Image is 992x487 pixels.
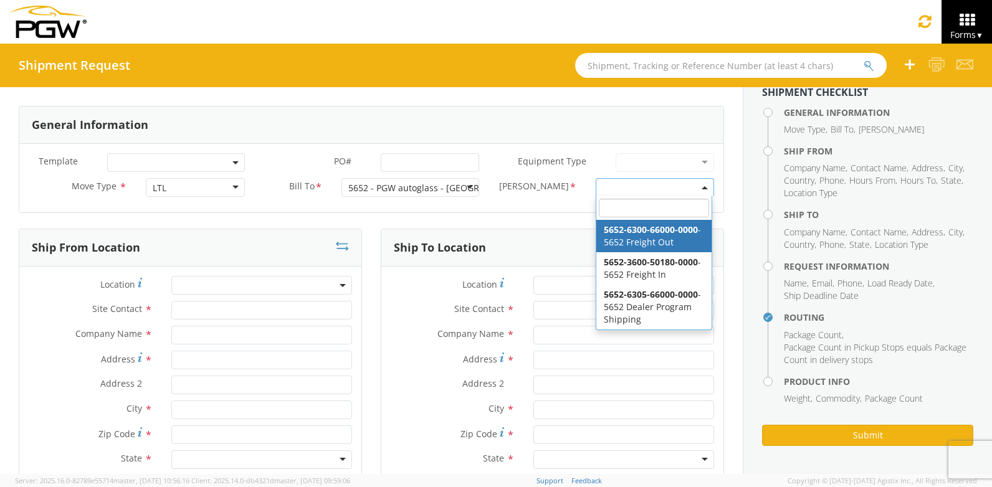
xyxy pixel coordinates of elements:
[348,182,533,194] div: 5652 - PGW autoglass - [GEOGRAPHIC_DATA]
[92,303,142,314] span: Site Contact
[784,174,816,187] li: ,
[831,123,856,136] li: ,
[784,174,814,186] span: Country
[912,162,945,174] li: ,
[784,377,973,386] h4: Product Info
[113,476,189,485] span: master, [DATE] 10:56:16
[867,277,933,289] span: Load Ready Date
[454,303,504,314] span: Site Contact
[784,277,809,290] li: ,
[849,174,897,187] li: ,
[126,402,142,414] span: City
[912,226,943,238] span: Address
[784,392,811,404] span: Weight
[812,277,832,289] span: Email
[518,155,586,167] span: Equipment Type
[851,226,907,238] span: Contact Name
[460,428,497,440] span: Zip Code
[537,476,563,485] a: Support
[101,353,135,365] span: Address
[837,277,864,290] li: ,
[289,180,315,194] span: Bill To
[437,328,504,339] span: Company Name
[948,226,963,238] span: City
[784,162,847,174] li: ,
[784,329,842,341] span: Package Count
[948,162,965,174] li: ,
[859,123,924,135] span: [PERSON_NAME]
[948,226,965,239] li: ,
[462,377,504,389] span: Address 2
[976,30,983,40] span: ▼
[784,162,846,174] span: Company Name
[816,392,860,404] span: Commodity
[849,239,870,250] span: State
[274,476,350,485] span: master, [DATE] 09:59:06
[334,155,351,167] span: PO#
[900,174,938,187] li: ,
[784,313,973,322] h4: Routing
[784,239,814,250] span: Country
[39,155,78,167] span: Template
[604,224,698,235] span: 5652-6300-66000-0000
[100,377,142,389] span: Address 2
[15,476,189,485] span: Server: 2025.16.0-82789e55714
[604,288,698,300] span: 5652-6305-66000-0000
[819,239,844,250] span: Phone
[463,353,497,365] span: Address
[851,226,909,239] li: ,
[784,123,826,135] span: Move Type
[941,174,961,186] span: State
[851,162,907,174] span: Contact Name
[121,452,142,464] span: State
[837,277,862,289] span: Phone
[604,256,698,268] span: 5652-3600-50180-0000
[604,224,701,248] span: - 5652 Freight Out
[849,174,895,186] span: Hours From
[865,392,923,404] span: Package Count
[499,180,569,194] span: Bill Code
[912,162,943,174] span: Address
[941,174,963,187] li: ,
[32,119,148,131] h3: General Information
[784,210,973,219] h4: Ship To
[604,288,701,325] span: - 5652 Dealer Program Shipping
[32,242,140,254] h3: Ship From Location
[571,476,602,485] a: Feedback
[489,402,504,414] span: City
[784,277,807,289] span: Name
[784,392,813,405] li: ,
[950,29,983,40] span: Forms
[784,262,973,271] h4: Request Information
[900,174,936,186] span: Hours To
[784,239,816,251] li: ,
[819,174,844,186] span: Phone
[784,226,847,239] li: ,
[19,59,130,72] h4: Shipment Request
[394,242,486,254] h3: Ship To Location
[72,180,117,192] span: Move Type
[912,226,945,239] li: ,
[100,278,135,290] span: Location
[462,278,497,290] span: Location
[784,123,827,136] li: ,
[819,174,846,187] li: ,
[762,425,973,446] button: Submit
[788,476,977,486] span: Copyright © [DATE]-[DATE] Agistix Inc., All Rights Reserved
[784,226,846,238] span: Company Name
[784,341,966,366] span: Package Count in Pickup Stops equals Package Count in delivery stops
[98,428,135,440] span: Zip Code
[819,239,846,251] li: ,
[153,182,166,194] div: LTL
[784,329,844,341] li: ,
[867,277,935,290] li: ,
[9,6,87,38] img: pgw-form-logo-1aaa8060b1cc70fad034.png
[875,239,928,250] span: Location Type
[812,277,834,290] li: ,
[784,290,859,301] span: Ship Deadline Date
[191,476,350,485] span: Client: 2025.14.0-db4321d
[575,53,887,78] input: Shipment, Tracking or Reference Number (at least 4 chars)
[784,146,973,156] h4: Ship From
[784,108,973,117] h4: General Information
[483,452,504,464] span: State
